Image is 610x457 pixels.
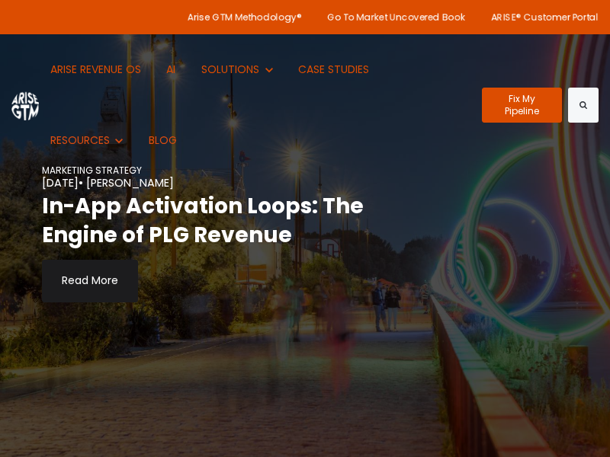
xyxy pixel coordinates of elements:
span: Show submenu for SOLUTIONS [201,62,202,62]
img: ARISE GTM logo (1) white [11,90,39,120]
a: ARISE REVENUE OS [39,34,152,105]
a: Fix My Pipeline [482,88,563,123]
a: CASE STUDIES [287,34,380,105]
span: • [79,175,83,190]
span: SOLUTIONS [201,62,259,77]
a: AI [155,34,187,105]
button: Show submenu for RESOURCES RESOURCES [39,105,134,176]
span: RESOURCES [50,133,110,148]
nav: Desktop navigation [39,34,470,176]
div: [DATE] [42,175,385,192]
a: BLOG [137,105,188,176]
button: Show submenu for SOLUTIONS SOLUTIONS [190,34,284,105]
iframe: Chat Widget [534,384,610,457]
h2: In-App Activation Loops: The Engine of PLG Revenue [42,192,385,250]
button: Search [568,88,599,123]
a: Read More [42,260,138,302]
a: [PERSON_NAME] [86,175,174,192]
